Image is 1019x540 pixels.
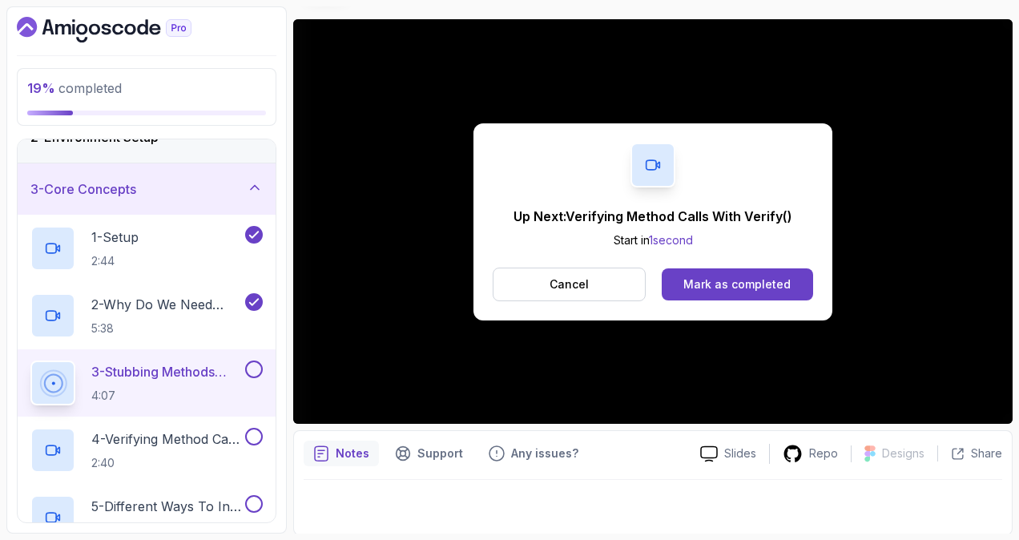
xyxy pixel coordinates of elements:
[493,268,646,301] button: Cancel
[683,276,791,292] div: Mark as completed
[336,445,369,461] p: Notes
[417,445,463,461] p: Support
[770,444,851,464] a: Repo
[662,268,813,300] button: Mark as completed
[514,232,792,248] p: Start in
[687,445,769,462] a: Slides
[293,19,1013,424] iframe: 3 - Stubbing methods using when()
[937,445,1002,461] button: Share
[30,361,263,405] button: 3-Stubbing Methods Using When()4:07
[91,455,242,471] p: 2:40
[30,293,263,338] button: 2-Why Do We Need Mocks5:38
[514,207,792,226] p: Up Next: Verifying Method Calls With Verify()
[304,441,379,466] button: notes button
[30,495,263,540] button: 5-Different Ways To Init Mocks5:12
[17,17,228,42] a: Dashboard
[30,179,136,199] h3: 3 - Core Concepts
[91,228,139,247] p: 1 - Setup
[809,445,838,461] p: Repo
[30,428,263,473] button: 4-Verifying Method Calls With Verify()2:40
[27,80,55,96] span: 19 %
[18,163,276,215] button: 3-Core Concepts
[971,445,1002,461] p: Share
[479,441,588,466] button: Feedback button
[649,233,693,247] span: 1 second
[27,80,122,96] span: completed
[91,295,242,314] p: 2 - Why Do We Need Mocks
[91,497,242,516] p: 5 - Different Ways To Init Mocks
[882,445,924,461] p: Designs
[511,445,578,461] p: Any issues?
[91,253,139,269] p: 2:44
[724,445,756,461] p: Slides
[91,320,242,336] p: 5:38
[385,441,473,466] button: Support button
[550,276,589,292] p: Cancel
[91,388,242,404] p: 4:07
[30,226,263,271] button: 1-Setup2:44
[91,362,242,381] p: 3 - Stubbing Methods Using When()
[91,429,242,449] p: 4 - Verifying Method Calls With Verify()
